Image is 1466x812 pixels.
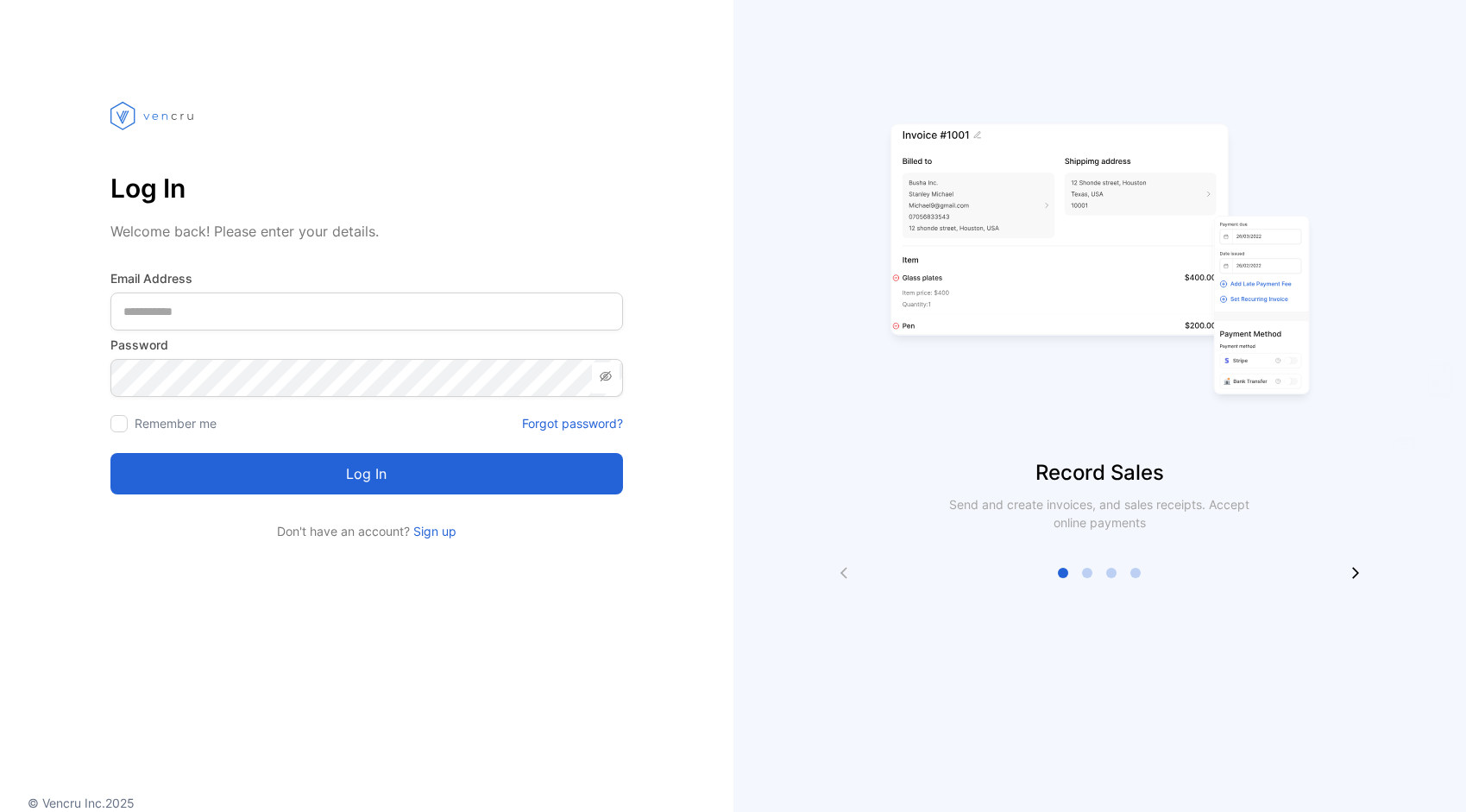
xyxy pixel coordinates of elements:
[110,69,197,162] img: vencru logo
[884,69,1315,457] img: slider image
[110,336,623,354] label: Password
[110,269,623,287] label: Email Address
[110,167,623,209] p: Log In
[110,522,623,540] p: Don't have an account?
[110,453,623,494] button: Log in
[135,416,217,431] label: Remember me
[410,524,456,538] a: Sign up
[522,414,623,432] a: Forgot password?
[934,495,1265,532] p: Send and create invoices, and sales receipts. Accept online payments
[110,221,623,242] p: Welcome back! Please enter your details.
